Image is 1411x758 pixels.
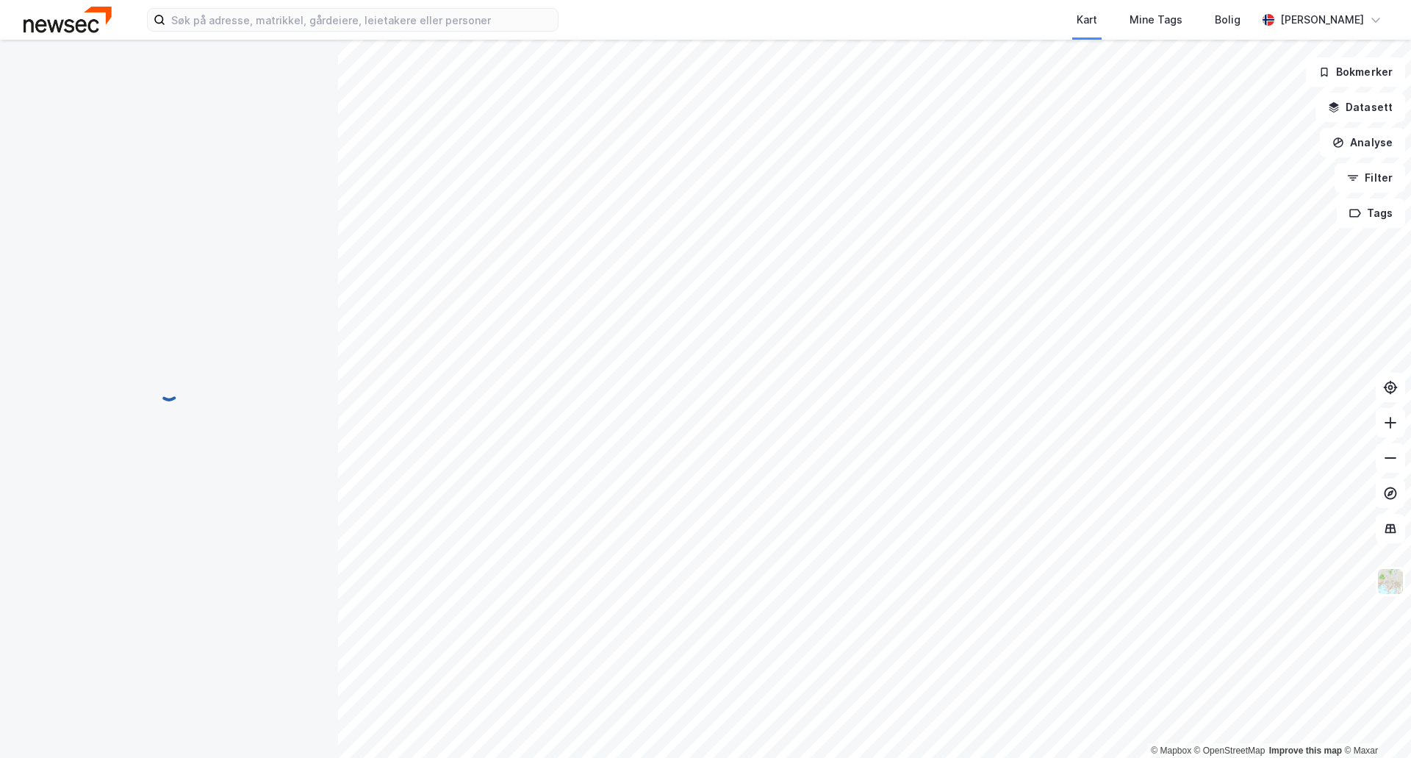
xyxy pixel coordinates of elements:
[24,7,112,32] img: newsec-logo.f6e21ccffca1b3a03d2d.png
[1320,128,1405,157] button: Analyse
[1151,746,1191,756] a: Mapbox
[157,379,181,402] img: spinner.a6d8c91a73a9ac5275cf975e30b51cfb.svg
[1338,687,1411,758] iframe: Chat Widget
[1215,11,1241,29] div: Bolig
[1337,199,1405,228] button: Tags
[1335,163,1405,193] button: Filter
[1077,11,1097,29] div: Kart
[165,9,558,31] input: Søk på adresse, matrikkel, gårdeiere, leietakere eller personer
[1315,93,1405,122] button: Datasett
[1130,11,1182,29] div: Mine Tags
[1338,687,1411,758] div: Kontrollprogram for chat
[1376,568,1404,596] img: Z
[1306,57,1405,87] button: Bokmerker
[1194,746,1265,756] a: OpenStreetMap
[1280,11,1364,29] div: [PERSON_NAME]
[1269,746,1342,756] a: Improve this map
